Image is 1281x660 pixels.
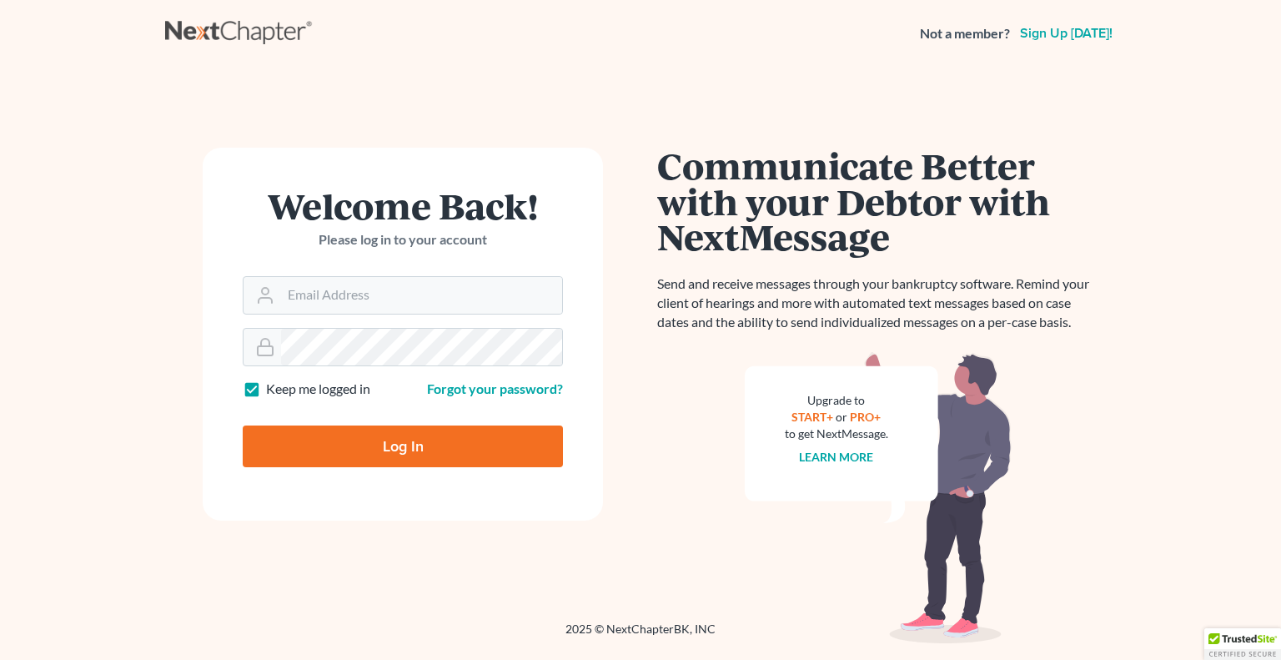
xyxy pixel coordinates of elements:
[243,426,563,467] input: Log In
[836,410,848,424] span: or
[281,277,562,314] input: Email Address
[1204,628,1281,660] div: TrustedSite Certified
[165,621,1116,651] div: 2025 © NextChapterBK, INC
[920,24,1010,43] strong: Not a member?
[792,410,834,424] a: START+
[785,426,888,442] div: to get NextMessage.
[657,275,1099,332] p: Send and receive messages through your bankruptcy software. Remind your client of hearings and mo...
[851,410,882,424] a: PRO+
[657,148,1099,254] h1: Communicate Better with your Debtor with NextMessage
[243,230,563,249] p: Please log in to your account
[1017,27,1116,40] a: Sign up [DATE]!
[785,392,888,409] div: Upgrade to
[427,380,563,396] a: Forgot your password?
[745,352,1012,644] img: nextmessage_bg-59042aed3d76b12b5cd301f8e5b87938c9018125f34e5fa2b7a6b67550977c72.svg
[243,188,563,224] h1: Welcome Back!
[266,380,370,399] label: Keep me logged in
[800,450,874,464] a: Learn more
